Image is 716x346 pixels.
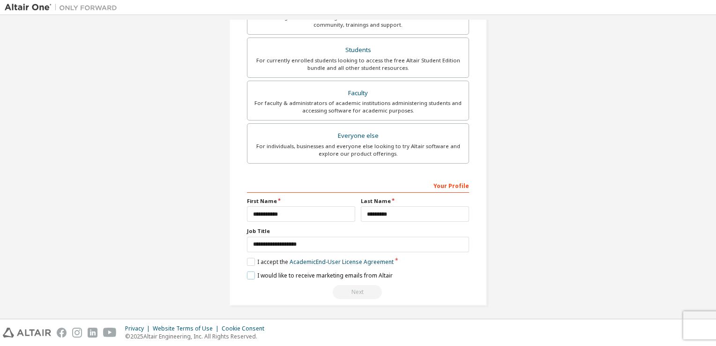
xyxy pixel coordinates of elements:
img: Altair One [5,3,122,12]
label: I accept the [247,258,394,266]
div: Your Profile [247,178,469,193]
img: altair_logo.svg [3,328,51,338]
div: Website Terms of Use [153,325,222,332]
img: facebook.svg [57,328,67,338]
div: For currently enrolled students looking to access the free Altair Student Edition bundle and all ... [253,57,463,72]
label: Job Title [247,227,469,235]
div: Cookie Consent [222,325,270,332]
div: Students [253,44,463,57]
img: instagram.svg [72,328,82,338]
img: youtube.svg [103,328,117,338]
div: Email already exists [247,285,469,299]
label: First Name [247,197,355,205]
p: © 2025 Altair Engineering, Inc. All Rights Reserved. [125,332,270,340]
label: Last Name [361,197,469,205]
div: For existing customers looking to access software downloads, HPC resources, community, trainings ... [253,14,463,29]
div: For faculty & administrators of academic institutions administering students and accessing softwa... [253,99,463,114]
div: Privacy [125,325,153,332]
a: Academic End-User License Agreement [290,258,394,266]
div: Faculty [253,87,463,100]
label: I would like to receive marketing emails from Altair [247,271,393,279]
img: linkedin.svg [88,328,97,338]
div: Everyone else [253,129,463,143]
div: For individuals, businesses and everyone else looking to try Altair software and explore our prod... [253,143,463,158]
